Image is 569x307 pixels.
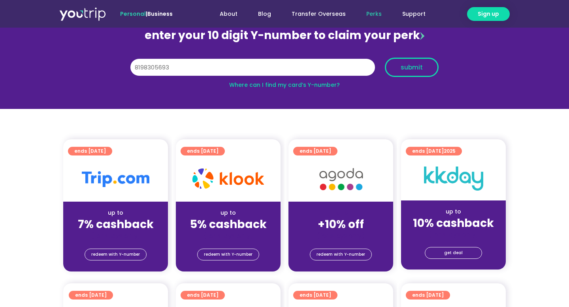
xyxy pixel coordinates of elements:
[78,217,154,232] strong: 7% cashback
[190,217,267,232] strong: 5% cashback
[194,7,436,21] nav: Menu
[147,10,173,18] a: Business
[295,232,387,240] div: (for stays only)
[70,209,162,217] div: up to
[187,291,219,300] span: ends [DATE]
[68,147,112,155] a: ends [DATE]
[130,58,439,83] form: Y Number
[91,249,140,260] span: redeem with Y-number
[182,209,274,217] div: up to
[406,147,462,155] a: ends [DATE]2025
[407,208,499,216] div: up to
[229,81,340,89] a: Where can I find my card’s Y-number?
[444,247,463,258] span: get deal
[130,59,375,76] input: 10 digit Y-number (e.g. 8123456789)
[412,291,444,300] span: ends [DATE]
[181,291,225,300] a: ends [DATE]
[120,10,173,18] span: |
[300,291,331,300] span: ends [DATE]
[407,230,499,239] div: (for stays only)
[248,7,281,21] a: Blog
[478,10,499,18] span: Sign up
[69,291,113,300] a: ends [DATE]
[412,147,456,155] span: ends [DATE]
[318,217,364,232] strong: +10% off
[317,249,365,260] span: redeem with Y-number
[401,64,423,70] span: submit
[197,249,259,260] a: redeem with Y-number
[333,209,348,217] span: up to
[356,7,392,21] a: Perks
[293,147,337,155] a: ends [DATE]
[126,25,443,46] div: enter your 10 digit Y-number to claim your perk
[70,232,162,240] div: (for stays only)
[413,215,494,231] strong: 10% cashback
[209,7,248,21] a: About
[281,7,356,21] a: Transfer Overseas
[85,249,147,260] a: redeem with Y-number
[444,148,456,154] span: 2025
[385,58,439,77] button: submit
[300,147,331,155] span: ends [DATE]
[425,247,482,259] a: get deal
[310,249,372,260] a: redeem with Y-number
[392,7,436,21] a: Support
[75,291,107,300] span: ends [DATE]
[120,10,146,18] span: Personal
[74,147,106,155] span: ends [DATE]
[406,291,450,300] a: ends [DATE]
[293,291,337,300] a: ends [DATE]
[204,249,252,260] span: redeem with Y-number
[467,7,510,21] a: Sign up
[182,232,274,240] div: (for stays only)
[187,147,219,155] span: ends [DATE]
[181,147,225,155] a: ends [DATE]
